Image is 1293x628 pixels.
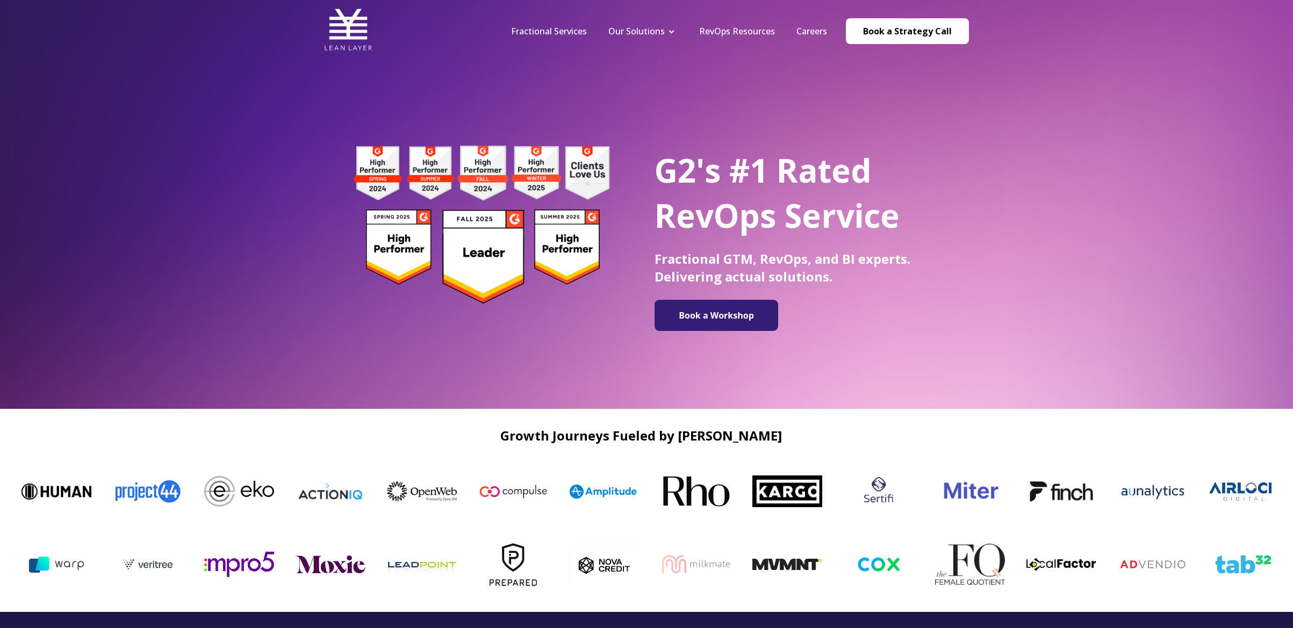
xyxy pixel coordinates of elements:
[324,5,372,54] img: Lean Layer Logo
[844,471,914,511] img: sertifi logo
[935,544,1005,585] img: The FQ
[335,142,628,307] img: g2 badges
[204,476,274,507] img: Eko
[1209,547,1279,581] img: Tab32
[500,25,838,37] div: Navigation Menu
[699,25,775,37] a: RevOps Resources
[796,25,827,37] a: Careers
[661,554,731,574] img: milkmate
[21,483,91,500] img: Human
[570,545,640,584] img: nova_c
[661,457,731,526] img: Rho-logo-square
[570,485,640,499] img: Amplitude
[1026,530,1096,600] img: LocalFactor
[655,250,910,285] span: Fractional GTM, RevOps, and BI experts. Delivering actual solutions.
[11,428,1272,443] h2: Growth Journeys Fueled by [PERSON_NAME]
[935,457,1005,526] img: miter
[387,530,457,600] img: leadpoint
[1209,482,1279,501] img: images
[113,473,183,509] img: Project44
[478,530,548,600] img: Prepared-Logo
[511,25,587,37] a: Fractional Services
[1118,480,1188,503] img: aunalytics
[1118,545,1188,584] img: Advendio
[846,18,969,44] a: Book a Strategy Call
[608,25,665,37] a: Our Solutions
[296,555,365,573] img: moxie
[1026,457,1096,526] img: Finch logo
[204,552,274,576] img: mpro5
[478,473,548,510] img: Compulse
[844,553,914,576] img: cox-logo-og-image
[113,549,183,580] img: veritree
[660,304,773,327] img: Book a Workshop
[21,551,91,579] img: warp ai
[752,475,822,507] img: Kargo
[296,482,365,501] img: ActionIQ
[655,148,900,237] span: G2's #1 Rated RevOps Service
[387,481,457,501] img: OpenWeb
[752,559,822,571] img: MVMNT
